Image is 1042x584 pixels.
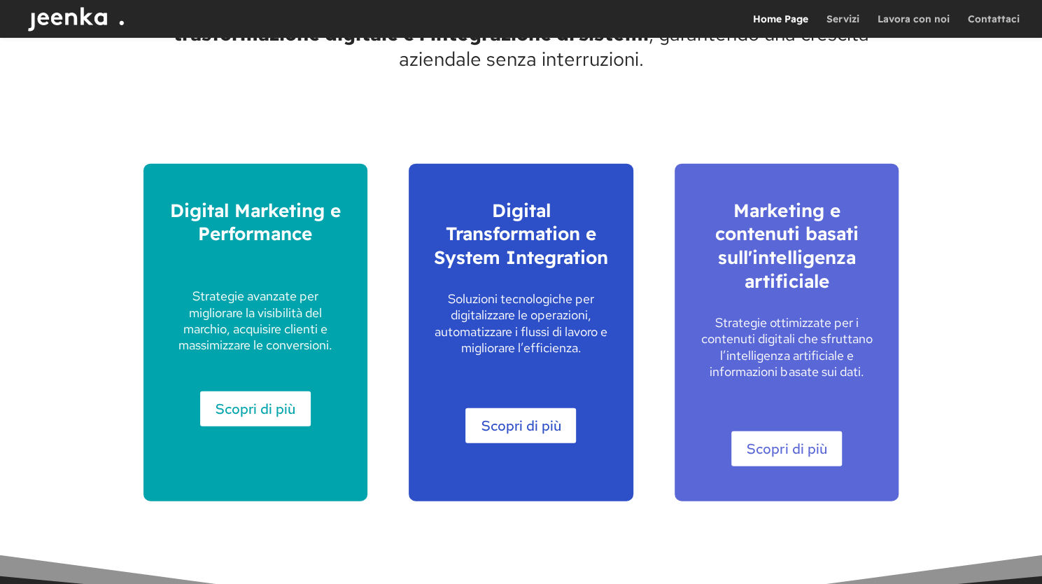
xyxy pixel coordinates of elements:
a: Lavora con noi [878,14,950,38]
p: Soluzioni tecnologiche per digitalizzare le operazioni, automatizzare i flussi di lavoro e miglio... [430,291,612,356]
a: Contattaci [968,14,1020,38]
a: Scopri di più [731,431,842,466]
span: Marketing e contenuti basati sull'intelligenza artificiale [715,199,859,293]
a: Scopri di più [465,408,576,443]
a: Servizi [826,14,859,38]
p: Strategie ottimizzate per i contenuti digitali che sfruttano l’intelligenza artificiale e informa... [696,314,878,380]
a: Home Page [753,14,808,38]
span: Digital Marketing e Performance [170,199,341,246]
p: Strategie avanzate per migliorare la visibilità del marchio, acquisire clienti e massimizzare le ... [164,288,346,354]
a: Scopri di più [200,391,311,426]
span: Digital Transformation e System Integration [434,199,608,270]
